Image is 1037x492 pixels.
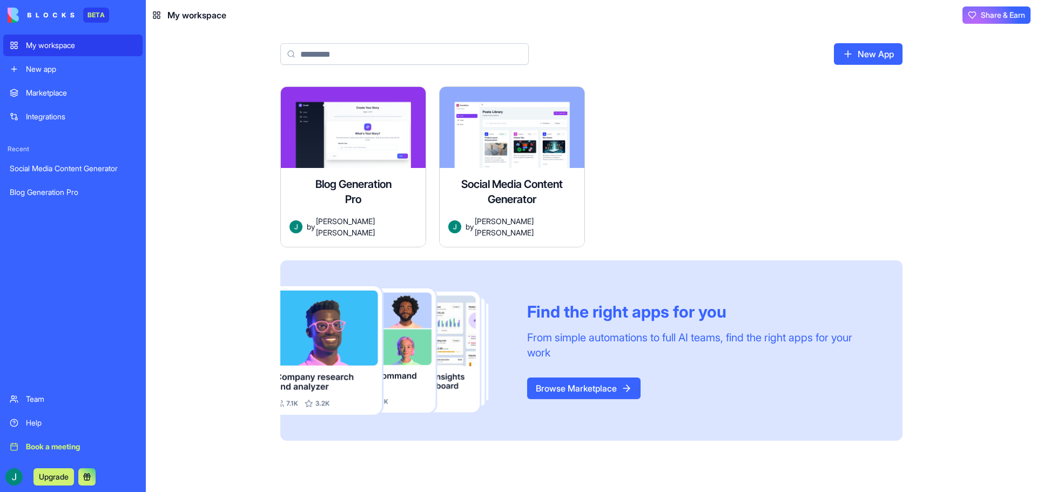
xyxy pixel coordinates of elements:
[26,64,136,75] div: New app
[834,43,903,65] a: New App
[527,378,641,399] a: Browse Marketplace
[475,215,576,238] span: [PERSON_NAME] [PERSON_NAME]
[33,471,74,482] a: Upgrade
[439,86,585,247] a: Social Media Content GeneratorAvatarby[PERSON_NAME] [PERSON_NAME]
[310,177,396,207] h4: Blog Generation Pro
[280,86,426,247] a: Blog Generation ProAvatarby[PERSON_NAME] [PERSON_NAME]
[26,111,136,122] div: Integrations
[26,441,136,452] div: Book a meeting
[3,412,143,434] a: Help
[3,388,143,410] a: Team
[466,221,473,232] span: by
[26,40,136,51] div: My workspace
[26,394,136,405] div: Team
[448,220,461,233] img: Avatar
[8,8,109,23] a: BETA
[33,468,74,486] button: Upgrade
[167,9,226,22] span: My workspace
[962,6,1031,24] button: Share & Earn
[527,330,877,360] div: From simple automations to full AI teams, find the right apps for your work
[5,468,23,486] img: ACg8ocJyJ4ol8_TYcq9yl9b69UwgbqZyKNYpzNKtgu_2fZeK2toQLA=s96-c
[3,106,143,127] a: Integrations
[3,82,143,104] a: Marketplace
[307,221,314,232] span: by
[26,87,136,98] div: Marketplace
[3,158,143,179] a: Social Media Content Generator
[83,8,109,23] div: BETA
[289,220,302,233] img: Avatar
[3,436,143,457] a: Book a meeting
[448,177,576,207] h4: Social Media Content Generator
[280,286,510,415] img: Frame_181_egmpey.png
[10,163,136,174] div: Social Media Content Generator
[3,181,143,203] a: Blog Generation Pro
[3,58,143,80] a: New app
[3,145,143,153] span: Recent
[527,302,877,321] div: Find the right apps for you
[3,35,143,56] a: My workspace
[26,417,136,428] div: Help
[981,10,1025,21] span: Share & Earn
[316,215,417,238] span: [PERSON_NAME] [PERSON_NAME]
[8,8,75,23] img: logo
[10,187,136,198] div: Blog Generation Pro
